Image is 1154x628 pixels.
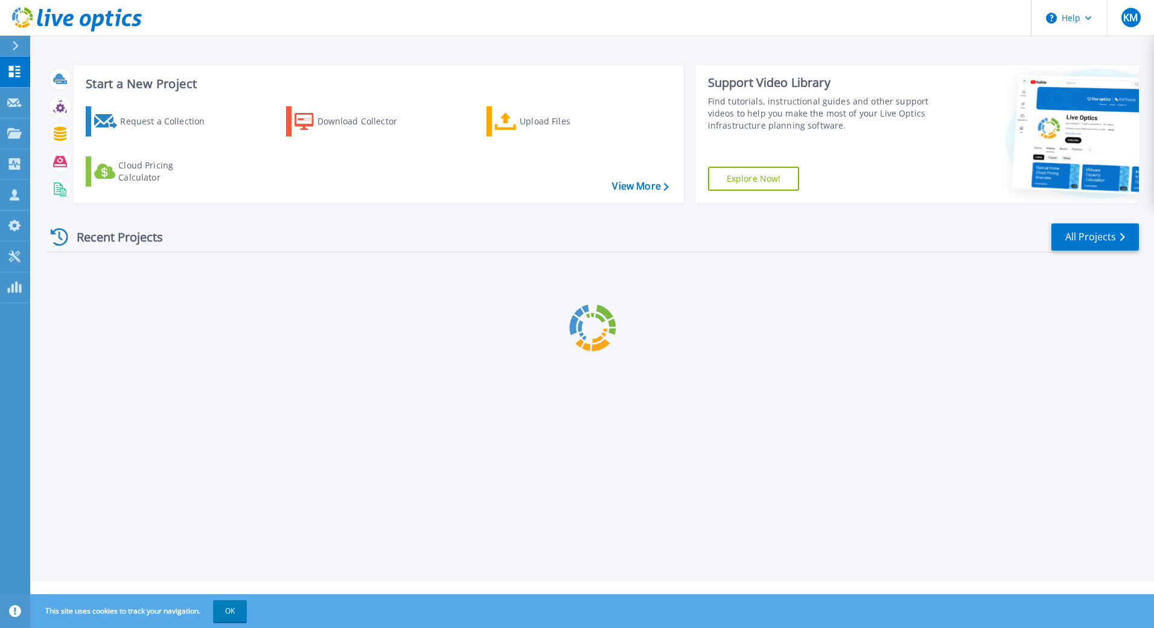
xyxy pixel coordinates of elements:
[86,77,668,91] h3: Start a New Project
[118,159,215,184] div: Cloud Pricing Calculator
[486,106,621,136] a: Upload Files
[708,95,934,132] div: Find tutorials, instructional guides and other support videos to help you make the most of your L...
[708,75,934,91] div: Support Video Library
[317,109,414,133] div: Download Collector
[708,167,800,191] a: Explore Now!
[1123,13,1138,22] span: KM
[520,109,616,133] div: Upload Files
[46,222,179,252] div: Recent Projects
[286,106,421,136] a: Download Collector
[120,109,217,133] div: Request a Collection
[86,156,220,187] a: Cloud Pricing Calculator
[612,181,668,192] a: View More
[86,106,220,136] a: Request a Collection
[1051,223,1139,251] a: All Projects
[213,600,247,622] button: OK
[33,600,247,622] span: This site uses cookies to track your navigation.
